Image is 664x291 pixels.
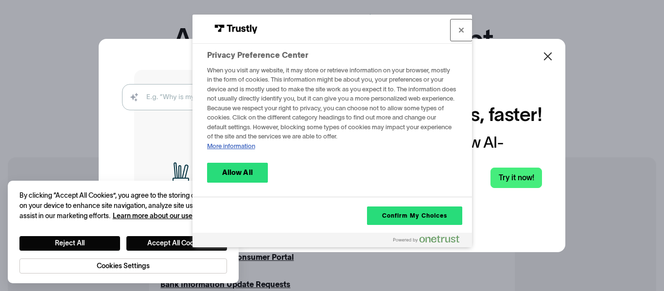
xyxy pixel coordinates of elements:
[207,19,265,39] div: Trustly Logo
[393,235,459,243] img: Powered by OneTrust Opens in a new Tab
[207,49,456,61] h2: Privacy Preference Center
[451,19,472,41] button: Close
[207,66,456,151] div: When you visit any website, it may store or retrieve information on your browser, mostly in the f...
[19,258,227,274] button: Cookies Settings
[367,206,462,225] button: Confirm My Choices
[19,190,227,221] div: By clicking “Accept All Cookies”, you agree to the storing of cookies on your device to enhance s...
[192,15,472,247] div: Privacy Preference Center
[113,212,227,220] a: More information about your privacy, opens in a new tab
[8,181,239,283] div: Cookie banner
[393,235,467,247] a: Powered by OneTrust Opens in a new Tab
[210,19,262,39] img: Trustly Logo
[126,236,227,251] button: Accept All Cookies
[192,15,472,247] div: Preference center
[207,163,268,182] button: Allow All
[19,236,120,251] button: Reject All
[19,190,227,274] div: Privacy
[207,142,255,150] a: More information about your privacy, opens in a new tab
[490,168,542,188] a: Try it now!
